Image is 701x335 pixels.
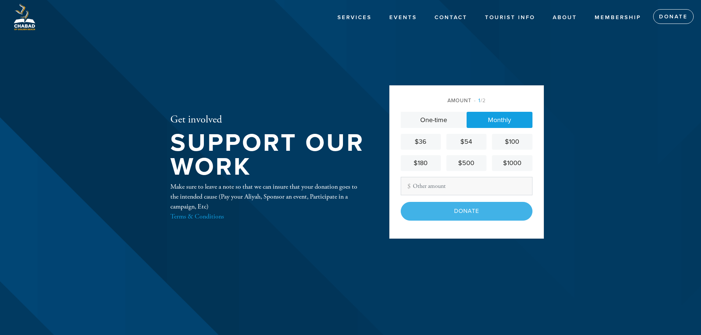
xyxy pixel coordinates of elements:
a: About [547,11,583,25]
a: Donate [653,9,694,24]
a: $180 [401,155,441,171]
h2: Get involved [170,114,365,126]
div: Make sure to leave a note so that we can insure that your donation goes to the intended cause (Pa... [170,182,365,221]
a: $54 [446,134,486,150]
div: $54 [449,137,484,147]
div: Amount [401,97,532,104]
a: Monthly [467,112,532,128]
a: $100 [492,134,532,150]
a: Events [384,11,422,25]
input: Other amount [401,177,532,195]
a: Tourist Info [479,11,541,25]
a: $36 [401,134,441,150]
a: $500 [446,155,486,171]
a: $1000 [492,155,532,171]
div: $100 [495,137,529,147]
a: Services [332,11,377,25]
a: Terms & Conditions [170,212,224,221]
div: $180 [404,158,438,168]
div: $500 [449,158,484,168]
img: Logo%20GB1.png [11,4,38,30]
a: One-time [401,112,467,128]
div: $36 [404,137,438,147]
a: Membership [589,11,647,25]
h1: Support our work [170,131,365,179]
a: Contact [429,11,473,25]
div: $1000 [495,158,529,168]
span: /2 [474,97,486,104]
span: 1 [478,97,481,104]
